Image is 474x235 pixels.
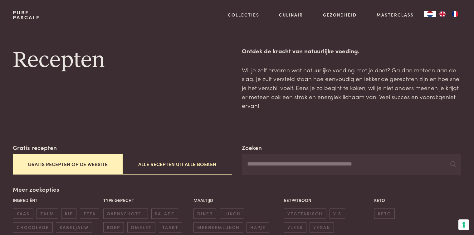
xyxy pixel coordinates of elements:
[159,222,182,233] span: taart
[103,222,124,233] span: soep
[61,209,76,219] span: kip
[13,222,52,233] span: chocolade
[193,197,281,204] p: Maaltijd
[449,11,461,17] a: FR
[323,12,357,18] a: Gezondheid
[284,222,306,233] span: vlees
[127,222,155,233] span: omelet
[103,209,148,219] span: ovenschotel
[103,197,190,204] p: Type gerecht
[284,209,326,219] span: vegetarisch
[374,209,395,219] span: keto
[13,154,122,175] button: Gratis recepten op de website
[424,11,461,17] aside: Language selected: Nederlands
[436,11,461,17] ul: Language list
[242,46,359,55] strong: Ontdek de kracht van natuurlijke voeding.
[37,209,58,219] span: zalm
[242,143,262,152] label: Zoeken
[242,65,461,110] p: Wil je zelf ervaren wat natuurlijke voeding met je doet? Ga dan meteen aan de slag. Je zult verst...
[284,197,371,204] p: Eetpatroon
[424,11,436,17] div: Language
[424,11,436,17] a: NL
[13,10,40,20] a: PurePascale
[193,209,216,219] span: diner
[279,12,303,18] a: Culinair
[122,154,232,175] button: Alle recepten uit alle boeken
[374,197,461,204] p: Keto
[458,219,469,230] button: Uw voorkeuren voor toestemming voor trackingtechnologieën
[377,12,414,18] a: Masterclass
[310,222,334,233] span: vegan
[13,209,33,219] span: kaas
[80,209,99,219] span: feta
[247,222,269,233] span: hapje
[13,46,232,74] h1: Recepten
[330,209,345,219] span: vis
[151,209,178,219] span: salade
[193,222,243,233] span: meeneemlunch
[436,11,449,17] a: EN
[13,143,57,152] label: Gratis recepten
[220,209,244,219] span: lunch
[228,12,259,18] a: Collecties
[13,197,100,204] p: Ingrediënt
[56,222,92,233] span: kabeljauw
